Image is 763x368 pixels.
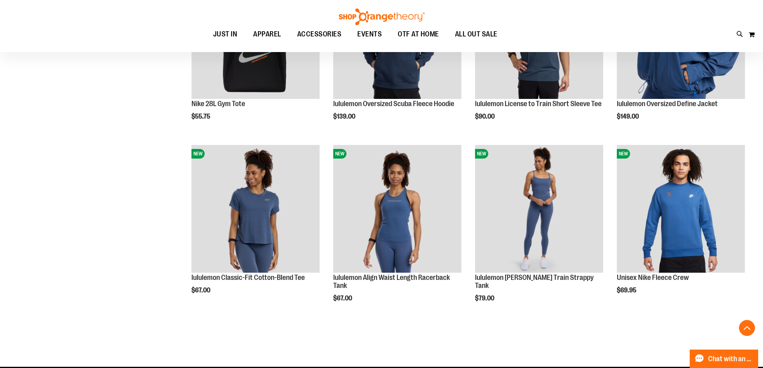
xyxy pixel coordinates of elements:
span: NEW [191,149,205,159]
span: Chat with an Expert [708,355,753,363]
a: lululemon Wunder Train Strappy TankNEW [475,145,603,274]
span: ACCESSORIES [297,25,342,43]
span: OTF AT HOME [398,25,439,43]
a: lululemon Align Waist Length Racerback Tank [333,273,450,290]
span: $67.00 [333,295,353,302]
img: Unisex Nike Fleece Crew [617,145,745,273]
span: EVENTS [357,25,382,43]
img: lululemon Wunder Train Strappy Tank [475,145,603,273]
div: product [613,141,749,315]
a: Unisex Nike Fleece CrewNEW [617,145,745,274]
a: lululemon [PERSON_NAME] Train Strappy Tank [475,273,594,290]
span: APPAREL [253,25,281,43]
div: product [187,141,324,315]
button: Chat with an Expert [690,350,759,368]
a: lululemon Classic-Fit Cotton-Blend Tee [191,273,305,282]
span: $67.00 [191,287,211,294]
span: $79.00 [475,295,495,302]
button: Back To Top [739,320,755,336]
span: $139.00 [333,113,356,120]
span: NEW [333,149,346,159]
div: product [471,141,607,322]
img: lululemon Classic-Fit Cotton-Blend Tee [191,145,320,273]
a: lululemon Align Waist Length Racerback TankNEW [333,145,461,274]
span: $90.00 [475,113,496,120]
a: Nike 28L Gym Tote [191,100,245,108]
span: NEW [617,149,630,159]
div: product [329,141,465,322]
span: ALL OUT SALE [455,25,497,43]
span: JUST IN [213,25,238,43]
img: Shop Orangetheory [338,8,426,25]
a: lululemon Classic-Fit Cotton-Blend TeeNEW [191,145,320,274]
span: $149.00 [617,113,640,120]
a: Unisex Nike Fleece Crew [617,273,689,282]
a: lululemon License to Train Short Sleeve Tee [475,100,602,108]
span: $69.95 [617,287,638,294]
span: NEW [475,149,488,159]
a: lululemon Oversized Define Jacket [617,100,718,108]
img: lululemon Align Waist Length Racerback Tank [333,145,461,273]
a: lululemon Oversized Scuba Fleece Hoodie [333,100,454,108]
span: $55.75 [191,113,211,120]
